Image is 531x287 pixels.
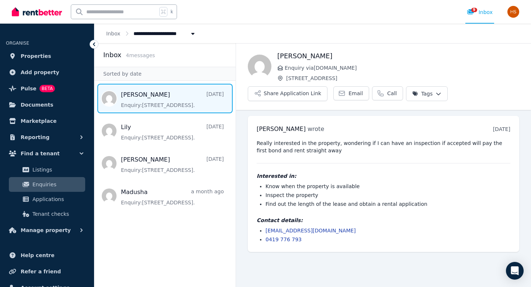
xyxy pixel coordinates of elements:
a: Marketplace [6,114,88,128]
a: Madushaa month agoEnquiry:[STREET_ADDRESS]. [121,188,224,206]
span: Listings [32,165,82,174]
a: Lily[DATE]Enquiry:[STREET_ADDRESS]. [121,123,224,141]
a: 0419 776 793 [265,236,302,242]
div: Sorted by date [94,67,236,81]
span: [STREET_ADDRESS] [286,75,519,82]
a: Refer a friend [6,264,88,279]
span: Pulse [21,84,37,93]
h2: Inbox [103,50,121,60]
span: Properties [21,52,51,60]
nav: Breadcrumb [94,24,208,43]
time: [DATE] [493,126,510,132]
img: Harpinder Singh [507,6,519,18]
a: Properties [6,49,88,63]
div: Open Intercom Messenger [506,262,524,280]
pre: Really interested in the property, wondering if I can have an inspection if accepted will pay the... [257,139,510,154]
span: Documents [21,100,53,109]
nav: Message list [94,81,236,214]
a: [PERSON_NAME][DATE]Enquiry:[STREET_ADDRESS]. [121,155,224,174]
span: Help centre [21,251,55,260]
button: Find a tenant [6,146,88,161]
span: 4 message s [126,52,155,58]
span: Applications [32,195,82,204]
li: Inspect the property [265,191,510,199]
a: Applications [9,192,85,207]
span: Tenant checks [32,210,82,218]
a: Call [372,86,403,100]
h4: Interested in: [257,172,510,180]
a: Tenant checks [9,207,85,221]
div: Inbox [467,8,493,16]
span: [PERSON_NAME] [257,125,306,132]
h4: Contact details: [257,217,510,224]
a: PulseBETA [6,81,88,96]
span: Enquiries [32,180,82,189]
span: Call [387,90,397,97]
a: Documents [6,97,88,112]
img: RentBetter [12,6,62,17]
button: Share Application Link [248,86,327,101]
span: Enquiry via [DOMAIN_NAME] [285,64,519,72]
button: Reporting [6,130,88,145]
h1: [PERSON_NAME] [277,51,519,61]
li: Know when the property is available [265,183,510,190]
span: wrote [308,125,324,132]
button: Tags [406,86,448,101]
img: Bianca Colombi [248,55,271,78]
a: Enquiries [9,177,85,192]
span: k [170,9,173,15]
span: Add property [21,68,59,77]
a: Inbox [106,31,120,37]
a: Add property [6,65,88,80]
span: Refer a friend [21,267,61,276]
span: Tags [412,90,433,97]
a: [EMAIL_ADDRESS][DOMAIN_NAME] [265,228,356,234]
button: Manage property [6,223,88,238]
a: Help centre [6,248,88,263]
li: Find out the length of the lease and obtain a rental application [265,200,510,208]
span: BETA [39,85,55,92]
span: ORGANISE [6,41,29,46]
a: Email [333,86,369,100]
a: [PERSON_NAME][DATE]Enquiry:[STREET_ADDRESS]. [121,90,224,109]
span: Email [348,90,363,97]
span: Find a tenant [21,149,60,158]
a: Listings [9,162,85,177]
span: 9 [471,8,477,12]
span: Manage property [21,226,71,235]
span: Reporting [21,133,49,142]
span: Marketplace [21,117,56,125]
